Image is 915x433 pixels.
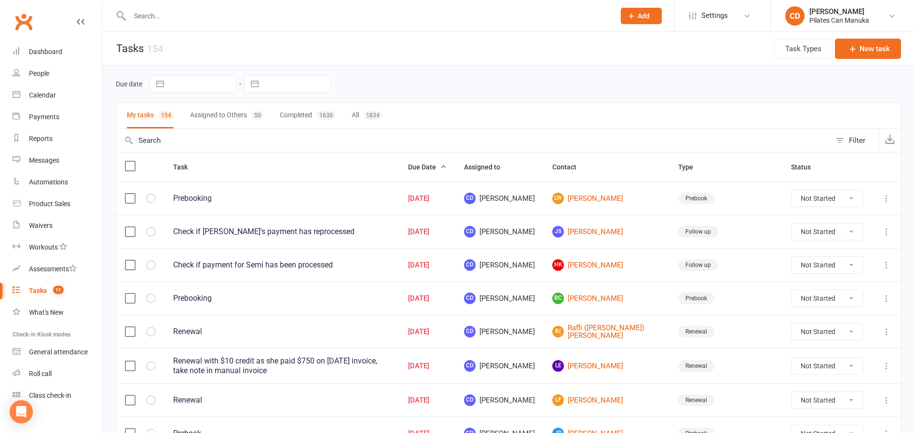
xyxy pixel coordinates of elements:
[678,161,704,173] button: Type
[13,363,102,385] a: Roll call
[774,39,833,59] button: Task Types
[29,178,68,186] div: Automations
[13,385,102,406] a: Class kiosk mode
[464,193,476,204] span: CD
[317,111,335,120] div: 1630
[785,6,805,26] div: CD
[552,259,661,271] a: HK[PERSON_NAME]
[809,16,869,25] div: Pilates Can Manuka
[127,9,608,23] input: Search...
[29,48,62,56] div: Dashboard
[252,111,263,120] div: 50
[552,259,564,271] span: HK
[173,293,391,303] div: Prebooking
[849,135,865,146] div: Filter
[12,10,36,34] a: Clubworx
[552,326,564,337] span: R(
[13,63,102,84] a: People
[408,161,447,173] button: Due Date
[678,326,714,337] div: Renewal
[173,395,391,405] div: Renewal
[678,226,718,237] div: Follow up
[29,265,77,273] div: Assessments
[173,356,391,376] div: Renewal with $10 credit as she paid $750 on [DATE] invoice, take note in manual invoice
[116,129,831,152] input: Search
[464,293,476,304] span: CD
[13,280,102,302] a: Tasks 11
[408,228,447,236] div: [DATE]
[464,326,476,337] span: CD
[29,370,52,377] div: Roll call
[29,113,59,121] div: Payments
[408,396,447,405] div: [DATE]
[464,163,511,171] span: Assigned to
[13,171,102,193] a: Automations
[408,294,447,303] div: [DATE]
[29,222,53,229] div: Waivers
[13,237,102,258] a: Workouts
[13,150,102,171] a: Messages
[173,260,391,270] div: Check if payment for Semi has been processed
[173,227,391,237] div: Check if [PERSON_NAME]'s payment has reprocessed
[552,360,564,372] span: LE
[116,80,142,88] label: Due date
[13,106,102,128] a: Payments
[29,243,58,251] div: Workouts
[408,261,447,269] div: [DATE]
[552,394,564,406] span: LF
[190,103,263,128] button: Assigned to Others50
[352,103,382,128] button: All1834
[678,259,718,271] div: Follow up
[464,259,535,271] span: [PERSON_NAME]
[29,308,64,316] div: What's New
[173,194,391,203] div: Prebooking
[678,193,714,204] div: Prebook
[159,111,174,120] div: 154
[408,195,447,203] div: [DATE]
[102,32,163,65] h1: Tasks
[552,394,661,406] a: LF[PERSON_NAME]
[464,394,535,406] span: [PERSON_NAME]
[464,360,535,372] span: [PERSON_NAME]
[364,111,382,120] div: 1834
[678,360,714,372] div: Renewal
[29,348,88,356] div: General attendance
[678,293,714,304] div: Prebook
[29,287,47,294] div: Tasks
[552,324,661,340] a: R(Raffi ([PERSON_NAME]) [PERSON_NAME]
[464,161,511,173] button: Assigned to
[13,193,102,215] a: Product Sales
[638,12,650,20] span: Add
[10,400,33,423] div: Open Intercom Messenger
[53,286,64,294] span: 11
[552,293,661,304] a: BC[PERSON_NAME]
[464,226,535,237] span: [PERSON_NAME]
[29,135,53,142] div: Reports
[552,360,661,372] a: LE[PERSON_NAME]
[552,193,661,204] a: LW[PERSON_NAME]
[464,293,535,304] span: [PERSON_NAME]
[13,84,102,106] a: Calendar
[809,7,869,16] div: [PERSON_NAME]
[408,362,447,370] div: [DATE]
[173,163,198,171] span: Task
[552,193,564,204] span: LW
[464,394,476,406] span: CD
[552,226,661,237] a: JS[PERSON_NAME]
[29,70,49,77] div: People
[552,163,587,171] span: Contact
[173,161,198,173] button: Task
[29,156,59,164] div: Messages
[552,293,564,304] span: BC
[835,39,901,59] button: New task
[464,326,535,337] span: [PERSON_NAME]
[13,258,102,280] a: Assessments
[464,360,476,372] span: CD
[29,91,56,99] div: Calendar
[464,193,535,204] span: [PERSON_NAME]
[678,163,704,171] span: Type
[621,8,662,24] button: Add
[464,226,476,237] span: CD
[552,161,587,173] button: Contact
[13,41,102,63] a: Dashboard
